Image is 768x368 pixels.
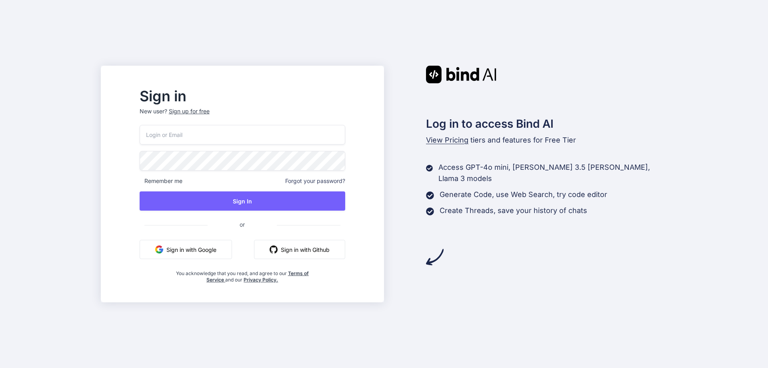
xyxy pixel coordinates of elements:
h2: Sign in [140,90,345,103]
p: Access GPT-4o mini, [PERSON_NAME] 3.5 [PERSON_NAME], Llama 3 models [438,162,667,184]
span: or [208,215,277,234]
img: arrow [426,248,444,266]
p: Generate Code, use Web Search, try code editor [440,189,607,200]
span: View Pricing [426,136,468,144]
input: Login or Email [140,125,345,145]
div: You acknowledge that you read, and agree to our and our [174,265,311,283]
img: Bind AI logo [426,66,496,83]
p: tiers and features for Free Tier [426,135,668,146]
div: Sign up for free [169,107,210,115]
p: New user? [140,107,345,125]
button: Sign in with Google [140,240,232,259]
a: Terms of Service [206,270,309,283]
a: Privacy Policy. [244,277,278,283]
img: google [155,245,163,253]
span: Remember me [140,177,182,185]
img: github [270,245,278,253]
span: Forgot your password? [285,177,345,185]
h2: Log in to access Bind AI [426,115,668,132]
p: Create Threads, save your history of chats [440,205,587,216]
button: Sign In [140,191,345,211]
button: Sign in with Github [254,240,345,259]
